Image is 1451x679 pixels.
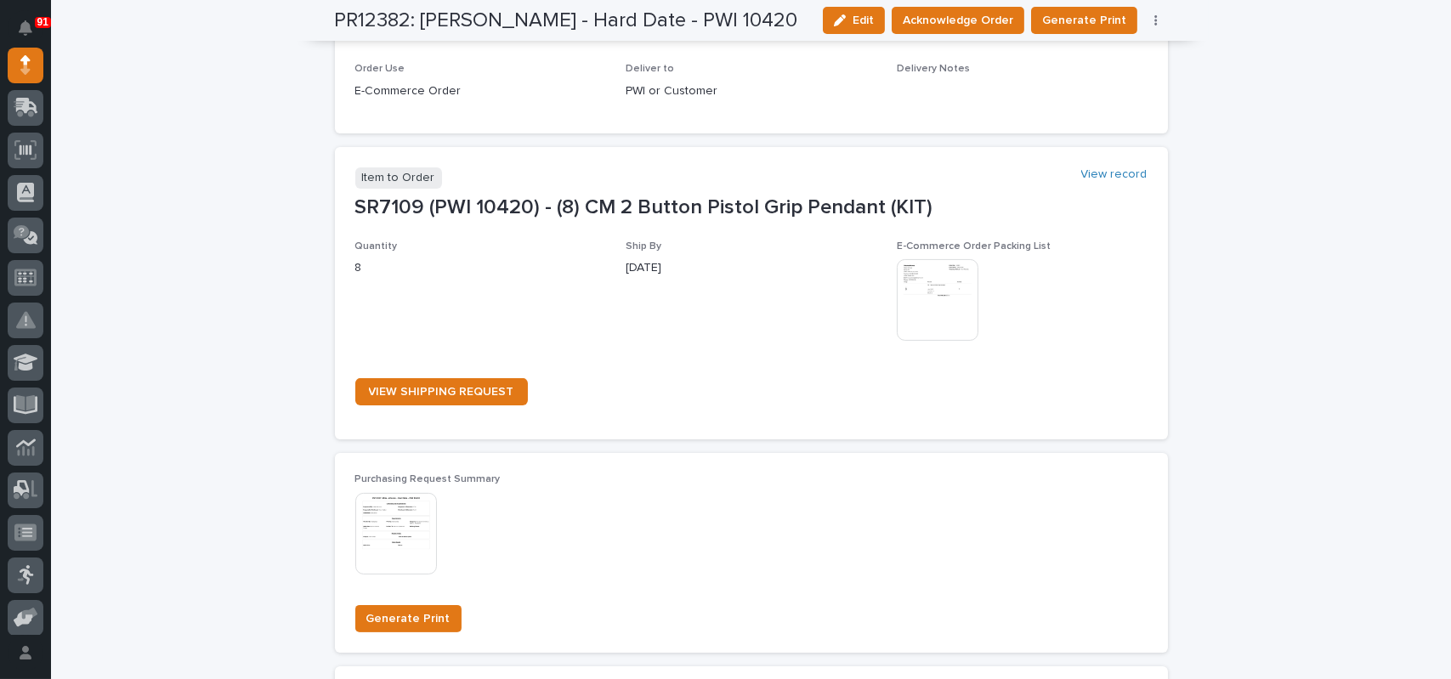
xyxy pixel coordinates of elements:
button: Generate Print [355,605,462,632]
button: Edit [823,7,885,34]
p: [DATE] [626,259,876,277]
button: Notifications [8,10,43,46]
p: PWI or Customer [626,82,876,100]
button: Generate Print [1031,7,1137,34]
span: Generate Print [366,608,451,629]
span: Order Use [355,64,405,74]
span: E-Commerce Order Packing List [897,241,1051,252]
span: Edit [853,13,874,28]
a: View record [1081,167,1148,182]
p: Item to Order [355,167,442,189]
span: Deliver to [626,64,674,74]
h2: PR12382: [PERSON_NAME] - Hard Date - PWI 10420 [335,8,798,33]
span: Acknowledge Order [903,10,1013,31]
p: SR7109 (PWI 10420) - (8) CM 2 Button Pistol Grip Pendant (KIT) [355,195,1148,220]
span: Generate Print [1042,10,1126,31]
span: Delivery Notes [897,64,970,74]
a: VIEW SHIPPING REQUEST [355,378,528,405]
p: 91 [37,16,48,28]
span: Ship By [626,241,661,252]
div: Notifications91 [21,20,43,48]
span: VIEW SHIPPING REQUEST [369,386,514,398]
span: Purchasing Request Summary [355,474,501,484]
p: 8 [355,259,606,277]
p: E-Commerce Order [355,82,606,100]
span: Quantity [355,241,398,252]
button: Acknowledge Order [892,7,1024,34]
